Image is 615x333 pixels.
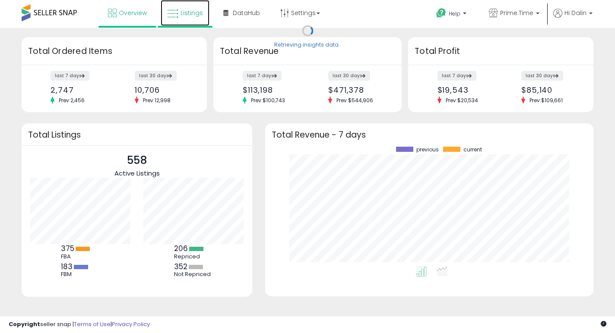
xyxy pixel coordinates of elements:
[61,261,73,272] b: 183
[436,8,447,19] i: Get Help
[61,243,74,254] b: 375
[74,320,111,328] a: Terms of Use
[243,71,282,81] label: last 7 days
[415,45,587,57] h3: Total Profit
[51,85,108,94] div: 2,747
[274,41,341,49] div: Retrieving insights data..
[174,243,188,254] b: 206
[553,9,593,28] a: Hi Dalin
[500,9,533,17] span: Prime.Time
[521,71,563,81] label: last 30 days
[181,9,203,17] span: Listings
[247,97,289,104] span: Prev: $100,743
[61,271,100,278] div: FBM
[441,97,482,104] span: Prev: $20,534
[114,152,160,169] p: 558
[174,271,213,278] div: Not Repriced
[416,147,439,153] span: previous
[139,97,175,104] span: Prev: 12,998
[429,1,475,28] a: Help
[135,71,177,81] label: last 30 days
[9,320,150,329] div: seller snap | |
[243,85,301,94] div: $113,198
[521,85,578,94] div: $85,140
[332,97,377,104] span: Prev: $544,906
[328,71,370,81] label: last 30 days
[437,85,495,94] div: $19,543
[135,85,192,94] div: 10,706
[220,45,395,57] h3: Total Revenue
[119,9,147,17] span: Overview
[174,253,213,260] div: Repriced
[463,147,482,153] span: current
[233,9,260,17] span: DataHub
[449,10,460,17] span: Help
[54,97,89,104] span: Prev: 2,456
[112,320,150,328] a: Privacy Policy
[28,45,200,57] h3: Total Ordered Items
[525,97,567,104] span: Prev: $109,661
[114,169,160,178] span: Active Listings
[174,261,187,272] b: 352
[437,71,476,81] label: last 7 days
[564,9,586,17] span: Hi Dalin
[9,320,40,328] strong: Copyright
[28,132,246,138] h3: Total Listings
[61,253,100,260] div: FBA
[272,132,587,138] h3: Total Revenue - 7 days
[51,71,89,81] label: last 7 days
[328,85,387,94] div: $471,378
